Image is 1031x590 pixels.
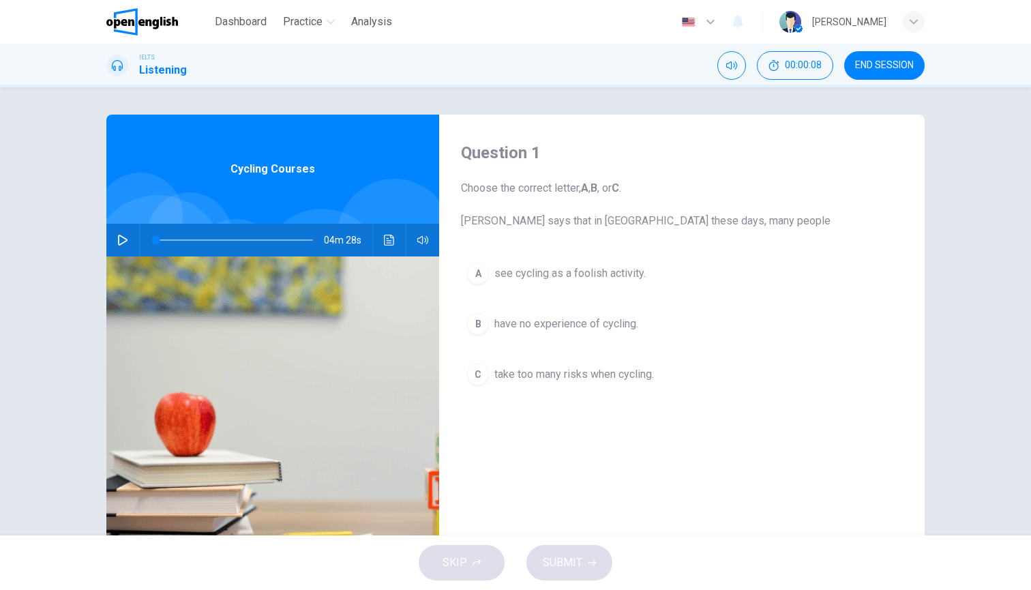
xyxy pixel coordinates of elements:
[844,51,925,80] button: END SESSION
[855,60,914,71] span: END SESSION
[461,180,903,229] span: Choose the correct letter, , , or . [PERSON_NAME] says that in [GEOGRAPHIC_DATA] these days, many...
[106,8,178,35] img: OpenEnglish logo
[785,60,822,71] span: 00:00:08
[209,10,272,34] button: Dashboard
[230,161,315,177] span: Cycling Courses
[812,14,886,30] div: [PERSON_NAME]
[461,142,903,164] h4: Question 1
[757,51,833,80] button: 00:00:08
[324,224,372,256] span: 04m 28s
[612,181,619,194] b: C
[461,256,903,291] button: Asee cycling as a foolish activity.
[717,51,746,80] div: Mute
[106,8,209,35] a: OpenEnglish logo
[467,263,489,284] div: A
[779,11,801,33] img: Profile picture
[591,181,597,194] b: B
[106,256,439,589] img: Cycling Courses
[757,51,833,80] div: Hide
[278,10,340,34] button: Practice
[494,366,654,383] span: take too many risks when cycling.
[581,181,588,194] b: A
[461,307,903,341] button: Bhave no experience of cycling.
[346,10,398,34] button: Analysis
[494,265,646,282] span: see cycling as a foolish activity.
[215,14,267,30] span: Dashboard
[467,364,489,385] div: C
[283,14,323,30] span: Practice
[139,53,155,62] span: IELTS
[680,17,697,27] img: en
[139,62,187,78] h1: Listening
[494,316,638,332] span: have no experience of cycling.
[467,313,489,335] div: B
[378,224,400,256] button: Click to see the audio transcription
[351,14,392,30] span: Analysis
[461,357,903,392] button: Ctake too many risks when cycling.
